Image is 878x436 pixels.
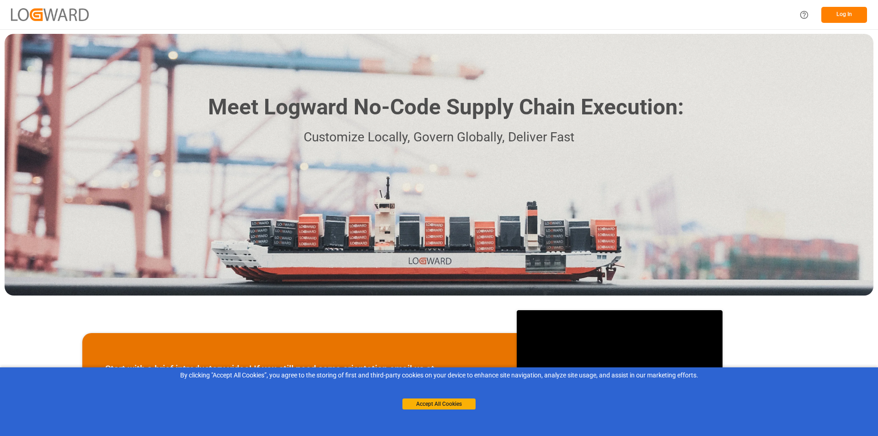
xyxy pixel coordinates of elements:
img: Logward_new_orange.png [11,8,89,21]
button: Accept All Cookies [402,398,476,409]
button: Help Center [794,5,814,25]
h1: Meet Logward No-Code Supply Chain Execution: [208,91,684,124]
button: Log In [821,7,867,23]
div: By clicking "Accept All Cookies”, you agree to the storing of first and third-party cookies on yo... [6,371,872,380]
p: Customize Locally, Govern Globally, Deliver Fast [194,127,684,148]
p: Start with a brief introductory video! If you still need some orientation email us at , or schedu... [105,362,494,389]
